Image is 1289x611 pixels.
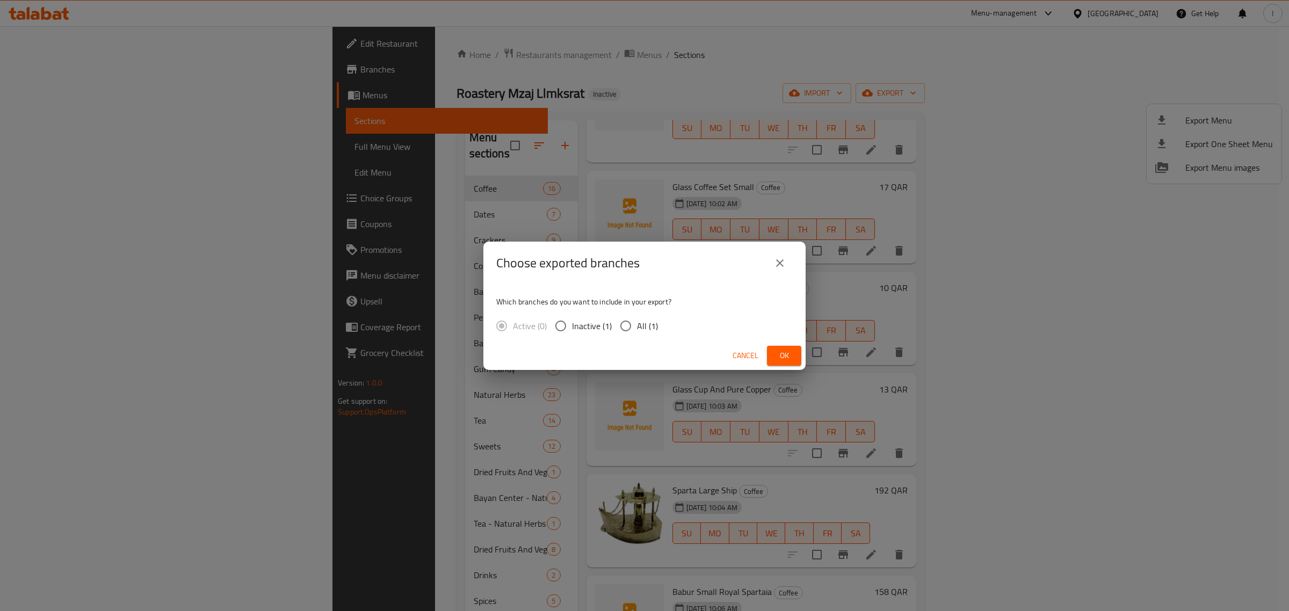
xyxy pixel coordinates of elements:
span: Ok [776,349,793,362]
button: Ok [767,346,801,366]
span: Cancel [733,349,758,362]
span: Inactive (1) [572,319,612,332]
span: Active (0) [513,319,547,332]
span: All (1) [637,319,658,332]
p: Which branches do you want to include in your export? [496,296,793,307]
button: Cancel [728,346,763,366]
h2: Choose exported branches [496,254,640,272]
button: close [767,250,793,276]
